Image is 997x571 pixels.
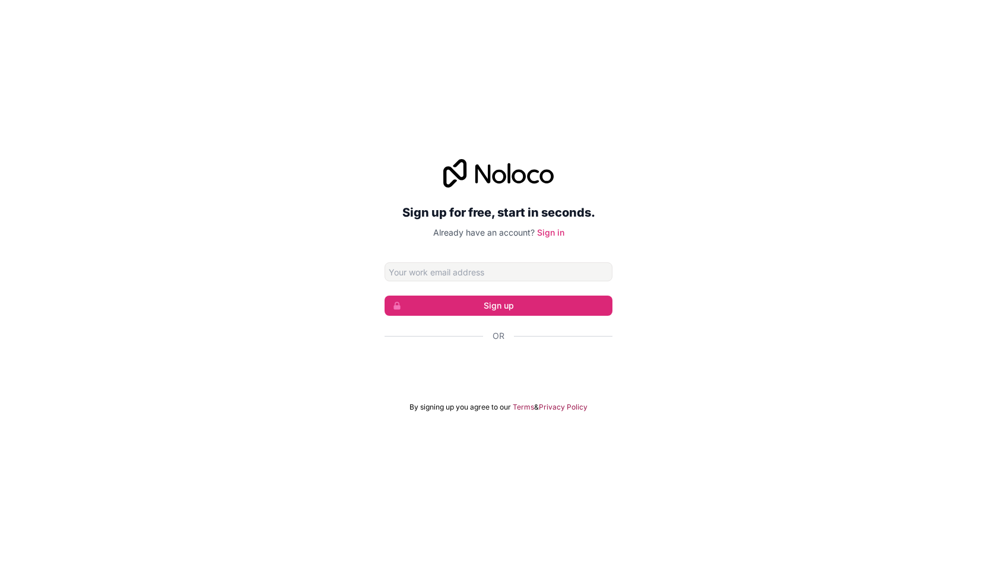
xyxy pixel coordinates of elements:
[493,330,504,342] span: Or
[385,296,612,316] button: Sign up
[433,227,535,237] span: Already have an account?
[537,227,564,237] a: Sign in
[513,402,534,412] a: Terms
[534,402,539,412] span: &
[385,262,612,281] input: Email address
[409,402,511,412] span: By signing up you agree to our
[385,202,612,223] h2: Sign up for free, start in seconds.
[539,402,588,412] a: Privacy Policy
